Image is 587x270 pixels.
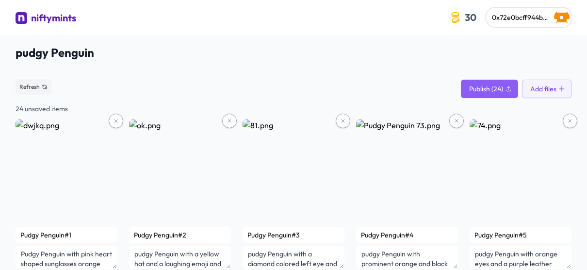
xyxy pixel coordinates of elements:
[356,227,458,243] input: Name (Pudgy Penguin 73)
[470,227,571,243] input: Name (74)
[522,80,571,98] button: Add files
[16,45,571,60] span: pudgy Penguin
[554,10,570,25] img: Gab real
[243,227,344,243] input: Name (81)
[356,119,458,221] img: Pudgy Penguin 73.png
[129,227,231,243] input: Name (ok)
[469,84,503,94] span: Publish (24)
[243,119,344,221] img: 81.png
[19,83,40,91] span: Refresh
[463,10,478,25] span: 30
[16,104,571,114] div: 24 unsaved items
[129,119,231,221] img: ok.png
[16,227,117,243] input: Name (dwjkq)
[16,12,27,24] img: niftymints logo
[448,10,463,25] img: coin-icon.3a8a4044.svg
[31,11,76,25] div: niftymints
[470,119,571,221] img: 74.png
[16,11,76,27] a: niftymints
[16,79,51,95] button: Refresh
[461,80,518,98] button: Publish (24)
[446,8,482,27] button: 30
[486,8,571,27] button: 0x72e0bcff944bb0bec0829bbb1ed14eb47c5e2fd1
[16,119,117,221] img: dwjkq.png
